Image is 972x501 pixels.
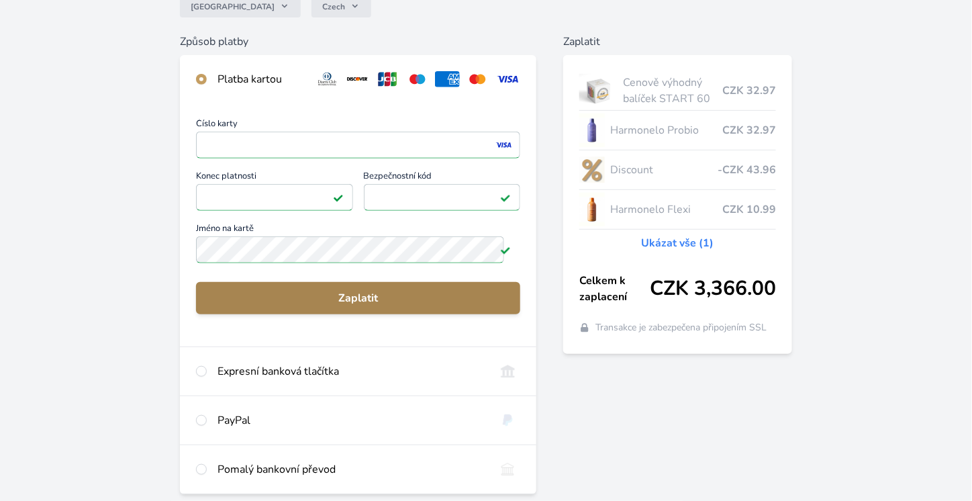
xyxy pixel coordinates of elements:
[610,201,722,218] span: Harmonelo Flexi
[465,71,490,87] img: mc.svg
[435,71,460,87] img: amex.svg
[579,273,650,305] span: Celkem k zaplacení
[579,153,605,187] img: discount-lo.png
[500,192,511,203] img: Platné pole
[180,34,536,50] h6: Způsob platby
[495,412,520,428] img: paypal.svg
[610,162,718,178] span: Discount
[500,244,511,255] img: Platné pole
[196,236,504,263] input: Jméno na kartěPlatné pole
[610,122,722,138] span: Harmonelo Probio
[202,188,347,207] iframe: Iframe pro datum vypršení platnosti
[495,461,520,477] img: bankTransfer_IBAN.svg
[495,363,520,379] img: onlineBanking_CZ.svg
[642,235,714,251] a: Ukázat vše (1)
[495,71,520,87] img: visa.svg
[345,71,370,87] img: discover.svg
[196,172,353,184] span: Konec platnosti
[722,201,776,218] span: CZK 10.99
[217,461,485,477] div: Pomalý bankovní převod
[196,282,520,314] button: Zaplatit
[207,290,509,306] span: Zaplatit
[495,139,513,151] img: visa
[718,162,776,178] span: -CZK 43.96
[191,1,275,12] span: [GEOGRAPHIC_DATA]
[579,74,618,107] img: start.jpg
[722,83,776,99] span: CZK 32.97
[579,113,605,147] img: CLEAN_PROBIO_se_stinem_x-lo.jpg
[375,71,400,87] img: jcb.svg
[333,192,344,203] img: Platné pole
[370,188,515,207] iframe: Iframe pro bezpečnostní kód
[563,34,792,50] h6: Zaplatit
[202,136,514,154] iframe: Iframe pro číslo karty
[579,193,605,226] img: CLEAN_FLEXI_se_stinem_x-hi_(1)-lo.jpg
[722,122,776,138] span: CZK 32.97
[595,321,767,334] span: Transakce je zabezpečena připojením SSL
[405,71,430,87] img: maestro.svg
[217,412,485,428] div: PayPal
[322,1,345,12] span: Czech
[196,224,520,236] span: Jméno na kartě
[650,277,776,301] span: CZK 3,366.00
[217,71,304,87] div: Platba kartou
[364,172,521,184] span: Bezpečnostní kód
[196,120,520,132] span: Číslo karty
[315,71,340,87] img: diners.svg
[623,75,722,107] span: Cenově výhodný balíček START 60
[217,363,485,379] div: Expresní banková tlačítka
